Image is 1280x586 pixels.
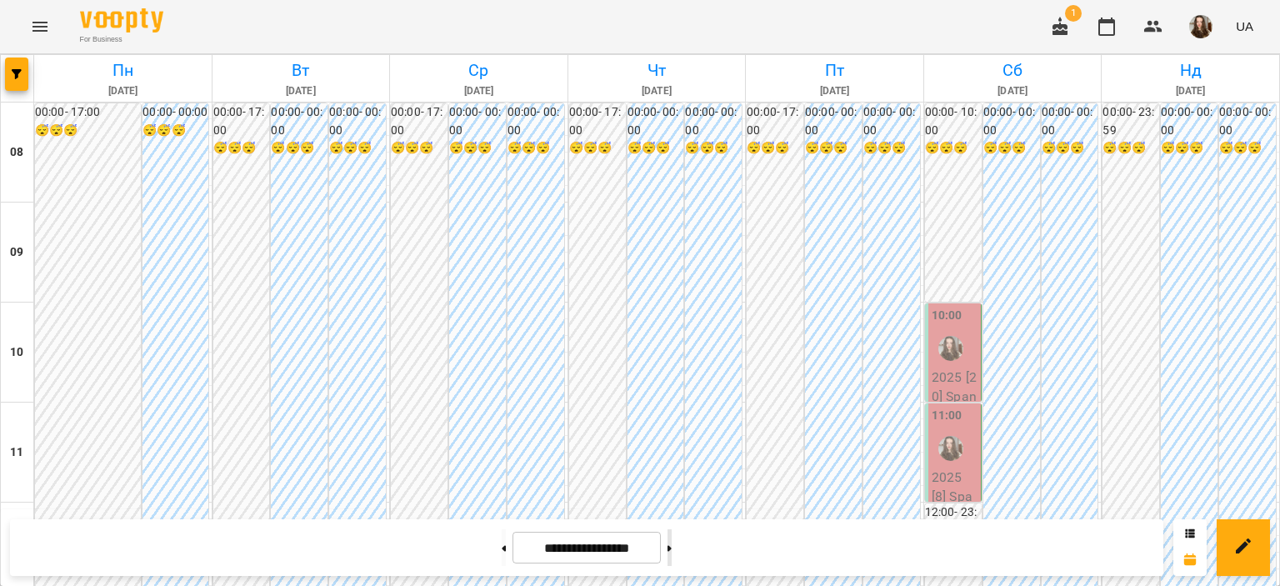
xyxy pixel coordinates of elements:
[863,139,920,158] h6: 😴😴😴
[449,139,506,158] h6: 😴😴😴
[932,407,962,425] label: 11:00
[213,139,270,158] h6: 😴😴😴
[685,139,742,158] h6: 😴😴😴
[805,139,862,158] h6: 😴😴😴
[1104,83,1277,99] h6: [DATE]
[215,83,387,99] h6: [DATE]
[569,139,626,158] h6: 😴😴😴
[748,83,921,99] h6: [DATE]
[215,58,387,83] h6: Вт
[1229,11,1260,42] button: UA
[938,436,963,461] img: Гайдукевич Анна (і)
[1102,139,1159,158] h6: 😴😴😴
[627,103,684,139] h6: 00:00 - 00:00
[1065,5,1082,22] span: 1
[863,103,920,139] h6: 00:00 - 00:00
[748,58,921,83] h6: Пт
[925,103,982,139] h6: 00:00 - 10:00
[925,139,982,158] h6: 😴😴😴
[747,139,803,158] h6: 😴😴😴
[271,103,327,139] h6: 00:00 - 00:00
[571,83,743,99] h6: [DATE]
[142,103,207,122] h6: 00:00 - 00:00
[1161,139,1217,158] h6: 😴😴😴
[1219,139,1276,158] h6: 😴😴😴
[983,139,1040,158] h6: 😴😴😴
[507,103,564,139] h6: 00:00 - 00:00
[1161,103,1217,139] h6: 00:00 - 00:00
[925,503,982,539] h6: 12:00 - 23:59
[932,307,962,325] label: 10:00
[507,139,564,158] h6: 😴😴😴
[10,243,23,262] h6: 09
[392,58,565,83] h6: Ср
[1104,58,1277,83] h6: Нд
[10,143,23,162] h6: 08
[329,139,386,158] h6: 😴😴😴
[1189,15,1212,38] img: f828951e34a2a7ae30fa923eeeaf7e77.jpg
[1219,103,1276,139] h6: 00:00 - 00:00
[37,83,209,99] h6: [DATE]
[927,58,1099,83] h6: Сб
[142,122,207,140] h6: 😴😴😴
[20,7,60,47] button: Menu
[391,103,447,139] h6: 00:00 - 17:00
[80,34,163,45] span: For Business
[10,443,23,462] h6: 11
[35,122,141,140] h6: 😴😴😴
[80,8,163,33] img: Voopty Logo
[37,58,209,83] h6: Пн
[938,336,963,361] img: Гайдукевич Анна (і)
[927,83,1099,99] h6: [DATE]
[805,103,862,139] h6: 00:00 - 00:00
[932,368,977,505] p: 2025 [20] Spanish Indiv 60 min - [PERSON_NAME]
[569,103,626,139] h6: 00:00 - 17:00
[1042,139,1098,158] h6: 😴😴😴
[35,103,141,122] h6: 00:00 - 17:00
[1042,103,1098,139] h6: 00:00 - 00:00
[685,103,742,139] h6: 00:00 - 00:00
[271,139,327,158] h6: 😴😴😴
[571,58,743,83] h6: Чт
[213,103,270,139] h6: 00:00 - 17:00
[10,343,23,362] h6: 10
[391,139,447,158] h6: 😴😴😴
[449,103,506,139] h6: 00:00 - 00:00
[1236,18,1253,35] span: UA
[329,103,386,139] h6: 00:00 - 00:00
[627,139,684,158] h6: 😴😴😴
[747,103,803,139] h6: 00:00 - 17:00
[983,103,1040,139] h6: 00:00 - 00:00
[392,83,565,99] h6: [DATE]
[1102,103,1159,139] h6: 00:00 - 23:59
